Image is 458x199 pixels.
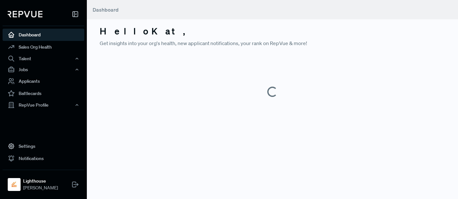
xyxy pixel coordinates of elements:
[3,99,84,110] button: RepVue Profile
[3,140,84,152] a: Settings
[93,6,119,13] span: Dashboard
[3,64,84,75] button: Jobs
[23,185,58,191] span: [PERSON_NAME]
[3,41,84,53] a: Sales Org Health
[100,39,445,47] p: Get insights into your org's health, new applicant notifications, your rank on RepVue & more!
[100,26,445,37] h3: Hello Kat ,
[3,170,84,194] a: LighthouseLighthouse[PERSON_NAME]
[3,152,84,165] a: Notifications
[3,29,84,41] a: Dashboard
[3,53,84,64] button: Talent
[8,11,42,17] img: RepVue
[23,178,58,185] strong: Lighthouse
[9,179,19,190] img: Lighthouse
[3,75,84,87] a: Applicants
[3,87,84,99] a: Battlecards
